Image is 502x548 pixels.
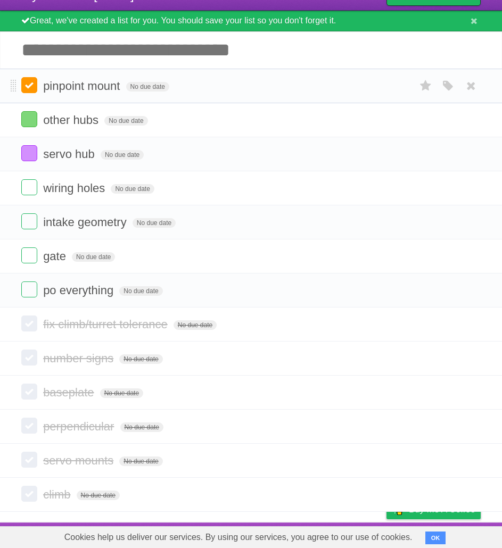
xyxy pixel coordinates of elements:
[43,215,129,229] span: intake geometry
[54,527,423,548] span: Cookies help us deliver our services. By using our services, you agree to our use of cookies.
[104,116,147,126] span: No due date
[21,111,37,127] label: Done
[414,525,481,545] a: Suggest a feature
[43,147,97,161] span: servo hub
[280,525,323,545] a: Developers
[336,525,360,545] a: Terms
[43,386,96,399] span: baseplate
[43,250,69,263] span: gate
[43,318,170,331] span: fix climb/turret tolerance
[21,281,37,297] label: Done
[101,150,144,160] span: No due date
[174,320,217,330] span: No due date
[21,77,37,93] label: Done
[72,252,115,262] span: No due date
[21,418,37,434] label: Done
[43,420,117,433] span: perpendicular
[21,384,37,400] label: Done
[119,354,162,364] span: No due date
[120,422,163,432] span: No due date
[21,486,37,502] label: Done
[21,315,37,331] label: Done
[245,525,267,545] a: About
[21,452,37,468] label: Done
[21,179,37,195] label: Done
[43,181,108,195] span: wiring holes
[111,184,154,194] span: No due date
[43,284,116,297] span: po everything
[100,388,143,398] span: No due date
[77,491,120,500] span: No due date
[373,525,400,545] a: Privacy
[126,82,169,92] span: No due date
[43,79,122,93] span: pinpoint mount
[43,352,116,365] span: number signs
[119,286,162,296] span: No due date
[21,145,37,161] label: Done
[416,77,436,95] label: Star task
[43,113,101,127] span: other hubs
[21,350,37,366] label: Done
[21,247,37,263] label: Done
[119,456,162,466] span: No due date
[43,488,73,501] span: climb
[425,532,446,544] button: OK
[133,218,176,228] span: No due date
[21,213,37,229] label: Done
[43,454,116,467] span: servo mounts
[409,500,475,519] span: Buy me a coffee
